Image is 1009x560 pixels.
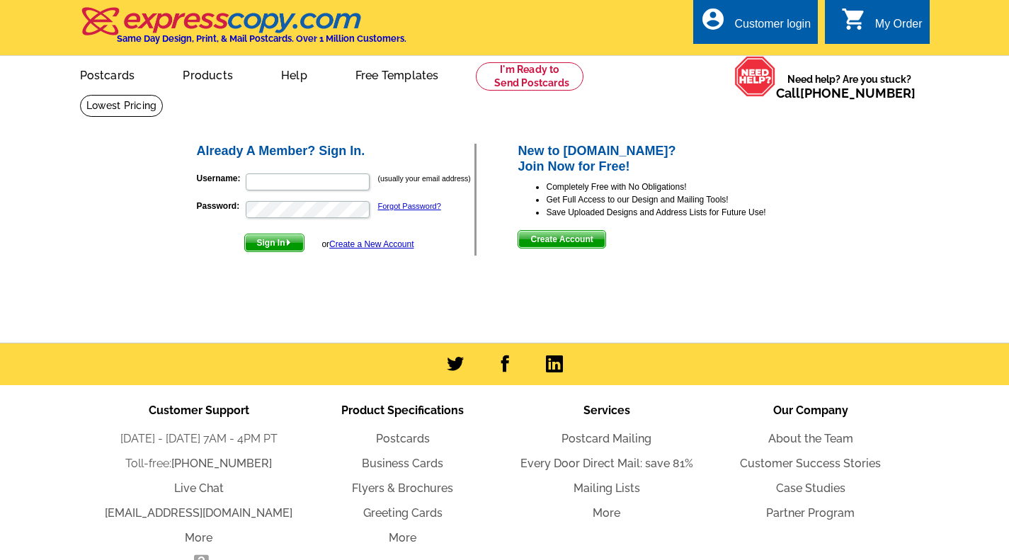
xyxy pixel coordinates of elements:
a: Same Day Design, Print, & Mail Postcards. Over 1 Million Customers. [80,17,406,44]
a: Business Cards [362,457,443,470]
i: shopping_cart [841,6,867,32]
a: Help [258,57,330,91]
a: Forgot Password? [378,202,441,210]
a: About the Team [768,432,853,445]
a: account_circle Customer login [700,16,811,33]
i: account_circle [700,6,726,32]
h2: Already A Member? Sign In. [197,144,475,159]
a: More [389,531,416,544]
button: Sign In [244,234,304,252]
span: Create Account [518,231,605,248]
a: Free Templates [333,57,462,91]
button: Create Account [518,230,605,248]
a: Create a New Account [329,239,414,249]
li: Completely Free with No Obligations! [546,181,814,193]
a: Products [160,57,256,91]
img: help [734,56,776,97]
a: Every Door Direct Mail: save 81% [520,457,693,470]
a: More [593,506,620,520]
span: Product Specifications [341,404,464,417]
a: Postcard Mailing [561,432,651,445]
div: or [321,238,414,251]
a: Greeting Cards [363,506,443,520]
a: Postcards [376,432,430,445]
a: More [185,531,212,544]
img: button-next-arrow-white.png [285,239,292,246]
a: Live Chat [174,481,224,495]
li: Save Uploaded Designs and Address Lists for Future Use! [546,206,814,219]
div: Customer login [734,18,811,38]
span: Customer Support [149,404,249,417]
div: My Order [875,18,923,38]
span: Services [583,404,630,417]
small: (usually your email address) [378,174,471,183]
a: Mailing Lists [574,481,640,495]
a: Partner Program [766,506,855,520]
h4: Same Day Design, Print, & Mail Postcards. Over 1 Million Customers. [117,33,406,44]
label: Username: [197,172,244,185]
li: [DATE] - [DATE] 7AM - 4PM PT [97,430,301,447]
a: [PHONE_NUMBER] [171,457,272,470]
span: Call [776,86,916,101]
span: Need help? Are you stuck? [776,72,923,101]
a: Customer Success Stories [740,457,881,470]
a: Case Studies [776,481,845,495]
a: Flyers & Brochures [352,481,453,495]
a: Postcards [57,57,158,91]
a: [EMAIL_ADDRESS][DOMAIN_NAME] [105,506,292,520]
a: shopping_cart My Order [841,16,923,33]
h2: New to [DOMAIN_NAME]? Join Now for Free! [518,144,814,174]
label: Password: [197,200,244,212]
a: [PHONE_NUMBER] [800,86,916,101]
li: Toll-free: [97,455,301,472]
li: Get Full Access to our Design and Mailing Tools! [546,193,814,206]
span: Sign In [245,234,304,251]
span: Our Company [773,404,848,417]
